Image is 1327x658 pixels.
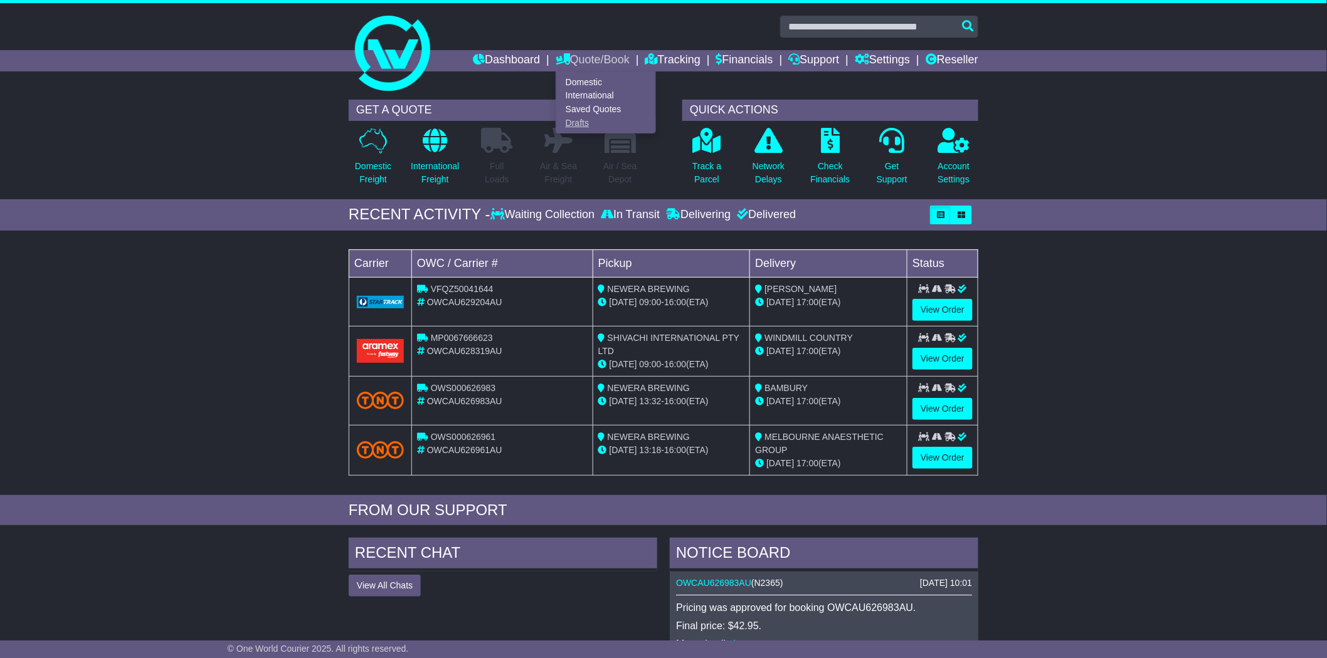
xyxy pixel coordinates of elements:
[490,208,598,222] div: Waiting Collection
[556,75,655,89] a: Domestic
[556,103,655,117] a: Saved Quotes
[676,578,751,588] a: OWCAU626983AU
[603,160,637,186] p: Air / Sea Depot
[796,346,818,356] span: 17:00
[431,333,493,343] span: MP0067666623
[676,620,972,632] p: Final price: $42.95.
[540,160,577,186] p: Air & Sea Freight
[755,345,902,358] div: (ETA)
[676,638,972,650] p: More details: .
[427,297,502,307] span: OWCAU629204AU
[349,538,657,572] div: RECENT CHAT
[349,100,645,121] div: GET A QUOTE
[357,339,404,362] img: Aramex.png
[766,297,794,307] span: [DATE]
[349,249,412,277] td: Carrier
[473,50,540,71] a: Dashboard
[926,50,978,71] a: Reseller
[431,432,496,442] span: OWS000626961
[556,50,630,71] a: Quote/Book
[481,160,512,186] p: Full Loads
[907,249,978,277] td: Status
[349,501,978,520] div: FROM OUR SUPPORT
[796,297,818,307] span: 17:00
[752,127,785,193] a: NetworkDelays
[764,284,837,294] span: [PERSON_NAME]
[598,395,745,408] div: - (ETA)
[608,432,690,442] span: NEWERA BREWING
[610,359,637,369] span: [DATE]
[734,639,754,649] a: here
[664,445,686,455] span: 16:00
[716,50,773,71] a: Financials
[556,116,655,130] a: Drafts
[676,602,972,614] p: Pricing was approved for booking OWCAU626983AU.
[692,127,722,193] a: Track aParcel
[349,206,490,224] div: RECENT ACTIVITY -
[598,444,745,457] div: - (ETA)
[663,208,734,222] div: Delivering
[411,160,459,186] p: International Freight
[431,383,496,393] span: OWS000626983
[610,297,637,307] span: [DATE]
[427,396,502,406] span: OWCAU626983AU
[354,127,392,193] a: DomesticFreight
[796,458,818,468] span: 17:00
[750,249,907,277] td: Delivery
[427,346,502,356] span: OWCAU628319AU
[670,538,978,572] div: NOTICE BOARD
[788,50,839,71] a: Support
[664,359,686,369] span: 16:00
[764,333,853,343] span: WINDMILL COUNTRY
[810,127,851,193] a: CheckFinancials
[664,297,686,307] span: 16:00
[431,284,494,294] span: VFQZ50041644
[349,575,421,597] button: View All Chats
[228,644,409,654] span: © One World Courier 2025. All rights reserved.
[357,296,404,308] img: GetCarrierServiceLogo
[608,284,690,294] span: NEWERA BREWING
[676,578,972,588] div: ( )
[938,160,970,186] p: Account Settings
[640,445,662,455] span: 13:18
[912,398,973,420] a: View Order
[598,296,745,309] div: - (ETA)
[692,160,721,186] p: Track a Parcel
[593,249,750,277] td: Pickup
[753,160,785,186] p: Network Delays
[764,383,808,393] span: BAMBURY
[912,447,973,469] a: View Order
[855,50,910,71] a: Settings
[682,100,978,121] div: QUICK ACTIONS
[608,383,690,393] span: NEWERA BREWING
[754,578,780,588] span: N2365
[811,160,850,186] p: Check Financials
[766,458,794,468] span: [DATE]
[610,396,637,406] span: [DATE]
[766,396,794,406] span: [DATE]
[766,346,794,356] span: [DATE]
[755,457,902,470] div: (ETA)
[427,445,502,455] span: OWCAU626961AU
[645,50,701,71] a: Tracking
[755,432,884,455] span: MELBOURNE ANAESTHETIC GROUP
[664,396,686,406] span: 16:00
[640,359,662,369] span: 09:00
[876,127,908,193] a: GetSupport
[598,208,663,222] div: In Transit
[598,358,745,371] div: - (ETA)
[912,299,973,321] a: View Order
[920,578,972,588] div: [DATE] 10:01
[412,249,593,277] td: OWC / Carrier #
[610,445,637,455] span: [DATE]
[755,296,902,309] div: (ETA)
[355,160,391,186] p: Domestic Freight
[734,208,796,222] div: Delivered
[796,396,818,406] span: 17:00
[357,441,404,458] img: TNT_Domestic.png
[357,392,404,409] img: TNT_Domestic.png
[556,89,655,103] a: International
[410,127,460,193] a: InternationalFreight
[912,348,973,370] a: View Order
[877,160,907,186] p: Get Support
